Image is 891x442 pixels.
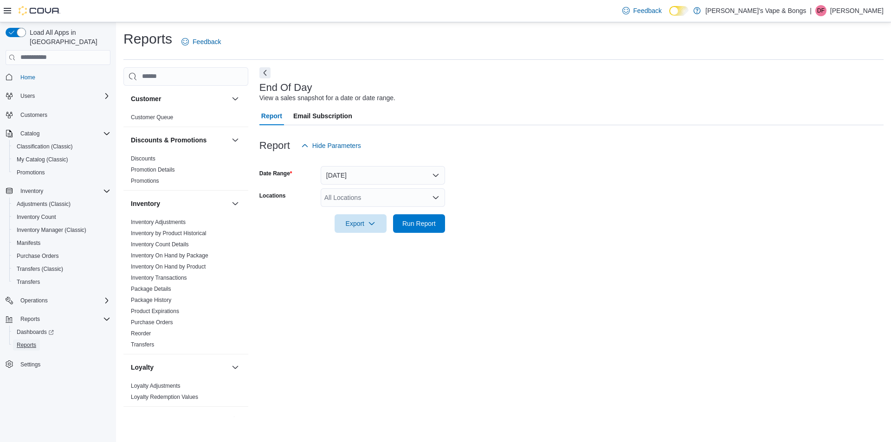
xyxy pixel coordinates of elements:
a: Inventory On Hand by Package [131,252,208,259]
span: Dashboards [13,327,110,338]
span: Inventory Count [13,211,110,223]
a: Loyalty Adjustments [131,383,181,389]
nav: Complex example [6,67,110,395]
span: Classification (Classic) [13,141,110,152]
a: Feedback [178,32,225,51]
span: Classification (Classic) [17,143,73,150]
div: Inventory [123,217,248,354]
span: My Catalog (Classic) [17,156,68,163]
span: Catalog [20,130,39,137]
a: Adjustments (Classic) [13,199,74,210]
button: Customer [131,94,228,103]
button: Next [259,67,271,78]
button: Customer [230,93,241,104]
button: My Catalog (Classic) [9,153,114,166]
a: Reports [13,340,40,351]
span: Operations [17,295,110,306]
button: Customers [2,108,114,122]
button: Inventory [230,198,241,209]
span: Promotions [17,169,45,176]
h3: OCM [131,415,146,424]
a: Package History [131,297,171,303]
button: Inventory [2,185,114,198]
button: Hide Parameters [297,136,365,155]
span: Hide Parameters [312,141,361,150]
span: Inventory Count [17,213,56,221]
a: Inventory Manager (Classic) [13,224,90,236]
span: Reorder [131,330,151,337]
span: Feedback [633,6,662,15]
span: Loyalty Adjustments [131,382,181,390]
span: Dashboards [17,328,54,336]
span: Inventory Adjustments [131,218,186,226]
span: DF [817,5,825,16]
span: Users [20,92,35,100]
div: Dawna Fuller [815,5,826,16]
span: Customers [20,111,47,119]
button: Promotions [9,166,114,179]
div: Loyalty [123,380,248,406]
button: Loyalty [131,363,228,372]
span: Catalog [17,128,110,139]
span: Operations [20,297,48,304]
button: Run Report [393,214,445,233]
span: Package Details [131,285,171,293]
a: Transfers [131,341,154,348]
span: Settings [20,361,40,368]
span: Purchase Orders [17,252,59,260]
label: Date Range [259,170,292,177]
button: Export [335,214,387,233]
span: Feedback [193,37,221,46]
span: Purchase Orders [13,250,110,262]
a: Promotion Details [131,167,175,173]
p: | [810,5,812,16]
span: Transfers (Classic) [13,263,110,275]
span: Promotion Details [131,166,175,173]
span: Home [17,71,110,83]
a: Inventory Count [13,211,60,223]
a: Manifests [13,237,44,249]
span: Manifests [13,237,110,249]
span: Transfers [13,276,110,288]
span: Reports [13,340,110,351]
button: Manifests [9,237,114,250]
span: Transfers (Classic) [17,265,63,273]
span: Inventory Transactions [131,274,187,282]
button: OCM [230,414,241,425]
div: View a sales snapshot for a date or date range. [259,93,395,103]
button: Loyalty [230,362,241,373]
button: Catalog [17,128,43,139]
a: Dashboards [9,326,114,339]
span: Promotions [131,177,159,185]
a: Inventory by Product Historical [131,230,207,237]
a: Promotions [13,167,49,178]
button: Operations [2,294,114,307]
h3: Discounts & Promotions [131,135,207,145]
button: Reports [2,313,114,326]
button: Classification (Classic) [9,140,114,153]
a: Customer Queue [131,114,173,121]
span: Customers [17,109,110,121]
span: Users [17,90,110,102]
a: Promotions [131,178,159,184]
h3: Customer [131,94,161,103]
button: Inventory Manager (Classic) [9,224,114,237]
a: Inventory Adjustments [131,219,186,225]
span: Inventory [20,187,43,195]
button: Users [2,90,114,102]
span: Load All Apps in [GEOGRAPHIC_DATA] [26,28,110,46]
span: Adjustments (Classic) [17,200,71,208]
span: Product Expirations [131,307,179,315]
span: Email Subscription [293,107,352,125]
a: Feedback [619,1,665,20]
button: Transfers [9,275,114,288]
span: Inventory On Hand by Product [131,263,206,270]
span: Adjustments (Classic) [13,199,110,210]
a: Discounts [131,155,155,162]
label: Locations [259,192,286,199]
span: Inventory [17,186,110,197]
